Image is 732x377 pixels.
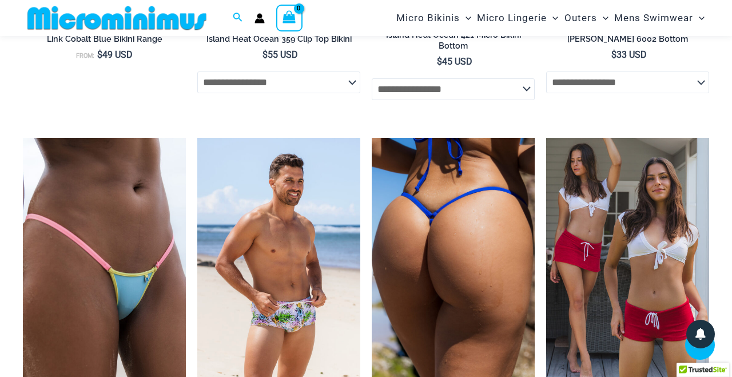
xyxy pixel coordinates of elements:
span: $ [262,49,268,60]
span: Menu Toggle [597,3,608,33]
span: Mens Swimwear [614,3,693,33]
a: Mens SwimwearMenu ToggleMenu Toggle [611,3,707,33]
span: Outers [564,3,597,33]
bdi: 55 USD [262,49,298,60]
span: Micro Lingerie [477,3,547,33]
a: View Shopping Cart, empty [276,5,303,31]
h2: Island Heat Ocean 359 Clip Top Bikini [197,34,360,45]
img: MM SHOP LOGO FLAT [23,5,211,31]
span: Menu Toggle [547,3,558,33]
span: From: [76,52,94,59]
a: [PERSON_NAME] 6002 Bottom [546,34,709,49]
span: Menu Toggle [693,3,705,33]
span: Menu Toggle [460,3,471,33]
h2: [PERSON_NAME] 6002 Bottom [546,34,709,45]
h2: Link Cobalt Blue Bikini Range [23,34,186,45]
bdi: 33 USD [611,49,647,60]
a: OutersMenu ToggleMenu Toggle [562,3,611,33]
span: $ [437,56,442,67]
bdi: 49 USD [97,49,133,60]
a: Island Heat Ocean 421 Micro Bikini Bottom [372,30,535,55]
a: Link Cobalt Blue Bikini Range [23,34,186,49]
h2: Island Heat Ocean 421 Micro Bikini Bottom [372,30,535,51]
nav: Site Navigation [392,2,709,34]
a: Search icon link [233,11,243,25]
bdi: 45 USD [437,56,472,67]
span: $ [97,49,102,60]
a: Micro BikinisMenu ToggleMenu Toggle [393,3,474,33]
span: $ [611,49,616,60]
a: Micro LingerieMenu ToggleMenu Toggle [474,3,561,33]
a: Island Heat Ocean 359 Clip Top Bikini [197,34,360,49]
a: Account icon link [254,13,265,23]
span: Micro Bikinis [396,3,460,33]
